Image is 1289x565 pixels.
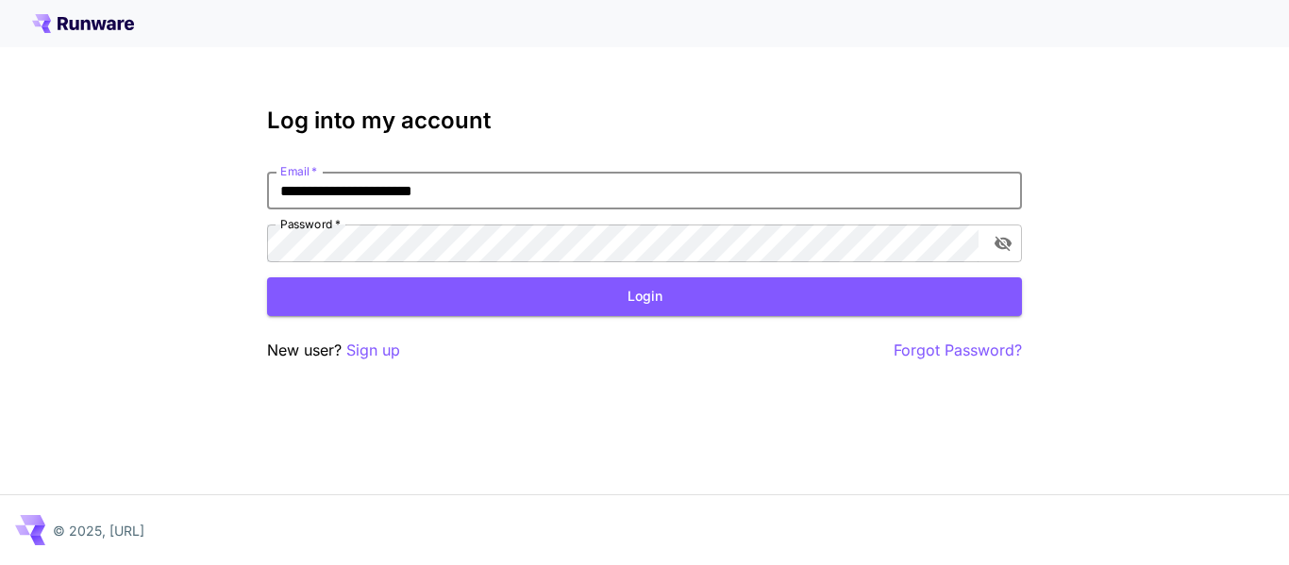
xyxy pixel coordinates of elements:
p: © 2025, [URL] [53,521,144,540]
label: Password [280,216,341,232]
button: Login [267,277,1022,316]
label: Email [280,163,317,179]
p: New user? [267,339,400,362]
button: toggle password visibility [986,226,1020,260]
h3: Log into my account [267,108,1022,134]
button: Forgot Password? [894,339,1022,362]
button: Sign up [346,339,400,362]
